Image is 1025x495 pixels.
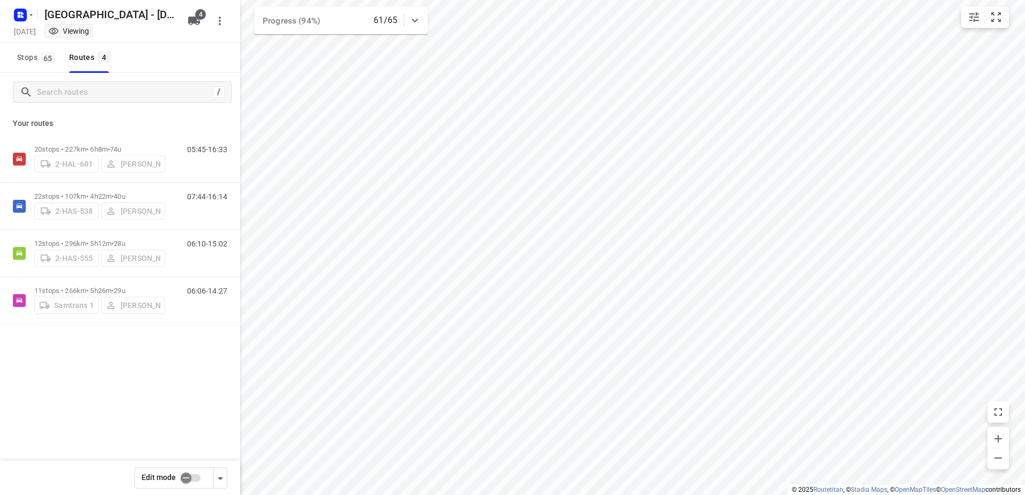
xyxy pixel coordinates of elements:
[34,145,165,153] p: 20 stops • 227km • 6h8m
[187,287,227,295] p: 06:06-14:27
[114,287,125,295] span: 29u
[254,6,428,34] div: Progress (94%)61/65
[895,486,936,493] a: OpenMapTiles
[37,84,213,101] input: Search routes
[183,10,205,32] button: 4
[187,145,227,154] p: 05:45-16:33
[13,118,227,129] p: Your routes
[961,6,1009,28] div: small contained button group
[213,86,225,98] div: /
[813,486,843,493] a: Routetitan
[263,16,320,26] span: Progress (94%)
[69,51,114,64] div: Routes
[98,51,110,62] span: 4
[41,52,55,63] span: 65
[142,473,176,482] span: Edit mode
[34,192,165,200] p: 22 stops • 107km • 4h22m
[851,486,887,493] a: Stadia Maps
[48,26,89,36] div: You are currently in view mode. To make any changes, go to edit project.
[112,192,114,200] span: •
[110,145,121,153] span: 74u
[187,239,227,248] p: 06:10-15:02
[112,239,114,247] span: •
[374,14,397,27] p: 61/65
[114,239,125,247] span: 28u
[963,6,985,28] button: Map settings
[985,6,1007,28] button: Fit zoom
[941,486,985,493] a: OpenStreetMap
[108,145,110,153] span: •
[34,239,165,247] p: 12 stops • 296km • 5h12m
[114,192,125,200] span: 40u
[792,486,1021,493] li: © 2025 , © , © © contributors
[214,471,227,484] div: Driver app settings
[112,287,114,295] span: •
[17,51,58,64] span: Stops
[195,9,206,20] span: 4
[187,192,227,201] p: 07:44-16:14
[34,287,165,295] p: 11 stops • 266km • 5h26m
[209,10,231,32] button: More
